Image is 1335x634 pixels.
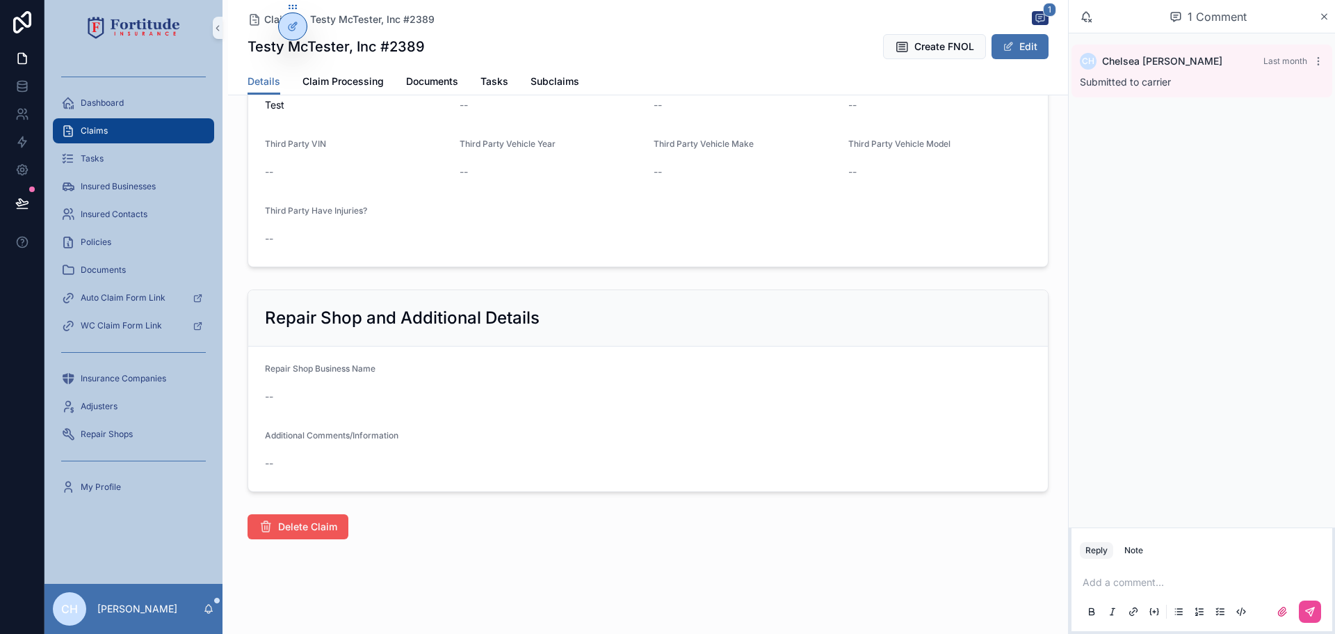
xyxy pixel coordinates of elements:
[53,118,214,143] a: Claims
[480,69,508,97] a: Tasks
[1119,542,1149,559] button: Note
[460,165,468,179] span: --
[81,373,166,384] span: Insurance Companies
[81,292,165,303] span: Auto Claim Form Link
[265,430,398,441] span: Additional Comments/Information
[265,98,448,112] span: Test
[406,69,458,97] a: Documents
[460,138,556,149] span: Third Party Vehicle Year
[53,475,214,500] a: My Profile
[654,98,662,112] span: --
[53,202,214,227] a: Insured Contacts
[81,320,162,331] span: WC Claim Form Link
[265,165,273,179] span: --
[883,34,986,59] button: Create FNOL
[848,165,857,179] span: --
[265,138,326,149] span: Third Party VIN
[460,98,468,112] span: --
[53,366,214,391] a: Insurance Companies
[53,146,214,171] a: Tasks
[61,601,78,617] span: CH
[81,181,156,192] span: Insured Businesses
[265,232,273,246] span: --
[53,313,214,338] a: WC Claim Form Link
[248,69,280,95] a: Details
[248,37,425,56] h1: Testy McTester, Inc #2389
[81,264,126,276] span: Documents
[1080,76,1171,88] span: Submitted to carrier
[53,257,214,283] a: Documents
[265,390,273,404] span: --
[265,363,375,374] span: Repair Shop Business Name
[654,138,754,149] span: Third Party Vehicle Make
[278,520,337,534] span: Delete Claim
[264,13,296,26] span: Claims
[406,74,458,88] span: Documents
[81,482,121,493] span: My Profile
[848,98,857,112] span: --
[531,74,579,88] span: Subclaims
[531,69,579,97] a: Subclaims
[480,74,508,88] span: Tasks
[248,13,296,26] a: Claims
[1082,56,1094,67] span: CH
[1043,3,1056,17] span: 1
[1124,545,1143,556] div: Note
[1188,8,1247,25] span: 1 Comment
[265,307,540,329] h2: Repair Shop and Additional Details
[1032,11,1049,28] button: 1
[848,138,950,149] span: Third Party Vehicle Model
[302,74,384,88] span: Claim Processing
[88,17,180,39] img: App logo
[53,422,214,447] a: Repair Shops
[1102,54,1222,68] span: Chelsea [PERSON_NAME]
[1080,542,1113,559] button: Reply
[53,394,214,419] a: Adjusters
[310,13,435,26] a: Testy McTester, Inc #2389
[81,97,124,109] span: Dashboard
[44,56,222,518] div: scrollable content
[81,209,147,220] span: Insured Contacts
[53,90,214,116] a: Dashboard
[265,457,273,470] span: --
[53,285,214,310] a: Auto Claim Form Link
[81,153,104,164] span: Tasks
[302,69,384,97] a: Claim Processing
[248,74,280,88] span: Details
[97,602,177,616] p: [PERSON_NAME]
[654,165,662,179] span: --
[81,401,118,412] span: Adjusters
[81,125,108,136] span: Claims
[992,34,1049,59] button: Edit
[1263,56,1307,66] span: Last month
[265,205,367,216] span: Third Party Have Injuries?
[53,230,214,255] a: Policies
[81,429,133,440] span: Repair Shops
[81,237,111,248] span: Policies
[914,40,974,54] span: Create FNOL
[53,174,214,199] a: Insured Businesses
[248,514,348,539] button: Delete Claim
